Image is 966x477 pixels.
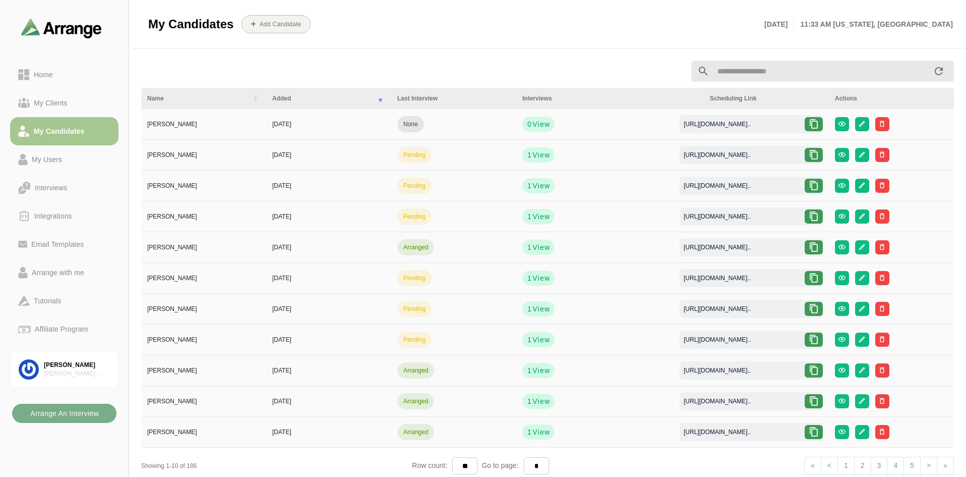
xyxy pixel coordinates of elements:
[676,366,759,375] div: [URL][DOMAIN_NAME]..
[403,335,426,344] div: pending
[532,396,550,406] span: View
[30,97,72,109] div: My Clients
[522,301,555,316] button: 1View
[397,94,510,103] div: Last Interview
[676,335,759,344] div: [URL][DOMAIN_NAME]..
[272,120,385,129] div: [DATE]
[403,274,426,283] div: pending
[403,397,428,406] div: arranged
[147,120,260,129] div: [PERSON_NAME]
[676,274,759,283] div: [URL][DOMAIN_NAME]..
[147,428,260,437] div: [PERSON_NAME]
[147,274,260,283] div: [PERSON_NAME]
[403,428,428,437] div: arranged
[522,178,555,193] button: 1View
[710,94,823,103] div: Scheduling Link
[532,150,550,160] span: View
[676,212,759,221] div: [URL][DOMAIN_NAME]..
[403,243,428,252] div: arranged
[522,117,555,132] button: 0View
[27,238,88,250] div: Email Templates
[272,304,385,313] div: [DATE]
[141,461,412,470] div: Showing 1-10 of 186
[31,182,71,194] div: Interviews
[527,150,532,160] strong: 1
[933,65,945,77] i: appended action
[527,242,532,252] strong: 1
[527,181,532,191] strong: 1
[527,335,532,345] strong: 1
[28,153,66,166] div: My Users
[532,211,550,222] span: View
[272,397,385,406] div: [DATE]
[527,273,532,283] strong: 1
[147,397,260,406] div: [PERSON_NAME]
[147,150,260,160] div: [PERSON_NAME]
[532,242,550,252] span: View
[403,120,418,129] div: None
[147,243,260,252] div: [PERSON_NAME]
[30,295,65,307] div: Tutorials
[676,243,759,252] div: [URL][DOMAIN_NAME]..
[532,427,550,437] span: View
[522,240,555,255] button: 1View
[676,181,759,190] div: [URL][DOMAIN_NAME]..
[403,181,426,190] div: pending
[147,304,260,313] div: [PERSON_NAME]
[532,335,550,345] span: View
[920,457,937,475] a: Next
[403,212,426,221] div: pending
[927,461,931,469] span: >
[10,202,118,230] a: Integrations
[532,304,550,314] span: View
[30,125,89,137] div: My Candidates
[522,271,555,286] button: 1View
[10,351,118,388] a: [PERSON_NAME][PERSON_NAME] Associates
[937,457,954,475] a: Next
[44,369,110,378] div: [PERSON_NAME] Associates
[403,366,428,375] div: arranged
[532,365,550,376] span: View
[527,365,532,376] strong: 1
[676,120,759,129] div: [URL][DOMAIN_NAME]..
[676,428,759,437] div: [URL][DOMAIN_NAME]..
[147,366,260,375] div: [PERSON_NAME]
[532,119,550,129] span: View
[403,304,426,313] div: pending
[10,174,118,202] a: Interviews
[272,274,385,283] div: [DATE]
[887,457,904,475] a: 4
[676,304,759,313] div: [URL][DOMAIN_NAME]..
[854,457,871,475] a: 2
[272,366,385,375] div: [DATE]
[522,147,555,163] button: 1View
[30,210,76,222] div: Integrations
[31,323,92,335] div: Affiliate Program
[272,150,385,160] div: [DATE]
[477,461,523,469] span: Go to page:
[28,267,88,279] div: Arrange with me
[147,335,260,344] div: [PERSON_NAME]
[676,150,759,160] div: [URL][DOMAIN_NAME]..
[412,461,452,469] span: Row count:
[272,335,385,344] div: [DATE]
[10,145,118,174] a: My Users
[10,315,118,343] a: Affiliate Program
[527,211,532,222] strong: 1
[527,396,532,406] strong: 1
[522,94,698,103] div: Interviews
[522,332,555,347] button: 1View
[871,457,888,475] a: 3
[522,425,555,440] button: 1View
[21,18,102,38] img: arrangeai-name-small-logo.4d2b8aee.svg
[527,304,532,314] strong: 1
[676,397,759,406] div: [URL][DOMAIN_NAME]..
[272,428,385,437] div: [DATE]
[10,230,118,258] a: Email Templates
[10,117,118,145] a: My Candidates
[532,181,550,191] span: View
[44,361,110,369] div: [PERSON_NAME]
[10,61,118,89] a: Home
[522,394,555,409] button: 1View
[272,94,370,103] div: Added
